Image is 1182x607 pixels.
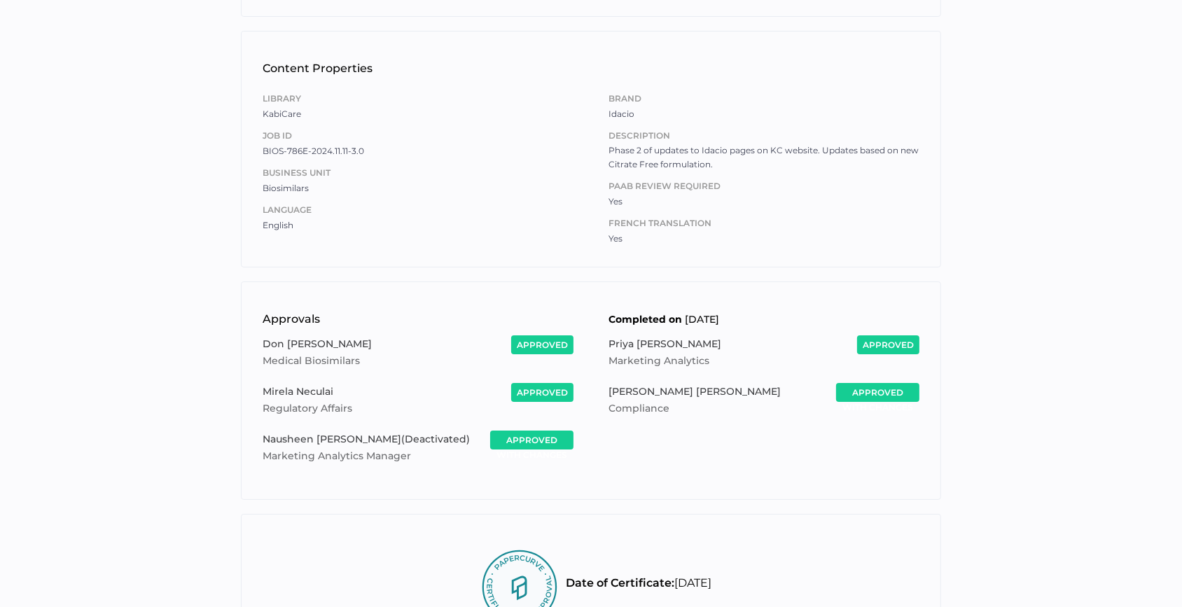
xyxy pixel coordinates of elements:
[517,340,568,350] span: approved
[263,431,490,447] span: (Deactivated)
[842,387,913,412] span: approved with changes
[517,387,568,398] span: approved
[263,433,401,445] span: Nausheen [PERSON_NAME]
[263,146,364,156] span: BIOS-786E-2024.11.11-3.0
[263,165,573,181] span: Business Unit
[609,179,919,194] span: PAAB Review Required
[609,402,672,414] span: Compliance
[263,183,309,193] span: Biosimilars
[863,340,914,350] span: approved
[609,196,623,207] span: Yes
[263,128,573,144] span: Job ID
[609,109,634,119] span: Idacio
[496,435,567,460] span: approved with changes
[609,144,919,172] span: Phase 2 of updates to Idacio pages on KC website. Updates based on new Citrate Free formulation.
[609,216,919,231] span: French Translation
[263,311,591,328] h1: Approvals
[566,576,674,589] span: Date of Certificate:
[263,202,573,218] span: Language
[609,128,919,144] span: Description
[609,233,623,244] span: Yes
[263,60,919,77] h1: Content Properties
[263,337,372,350] span: Don [PERSON_NAME]
[263,402,355,414] span: Regulatory Affairs
[609,385,781,398] span: [PERSON_NAME] [PERSON_NAME]
[263,449,414,462] span: Marketing Analytics Manager
[263,385,333,398] span: Mirela Neculai
[609,337,721,350] span: Priya [PERSON_NAME]
[263,91,573,106] span: Library
[263,354,363,367] span: Medical Biosimilars
[609,91,919,106] span: Brand
[609,313,682,326] b: Completed on
[263,220,293,230] span: English
[263,109,301,119] span: KabiCare
[609,312,919,327] h2: [DATE]
[609,354,712,367] span: Marketing Analytics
